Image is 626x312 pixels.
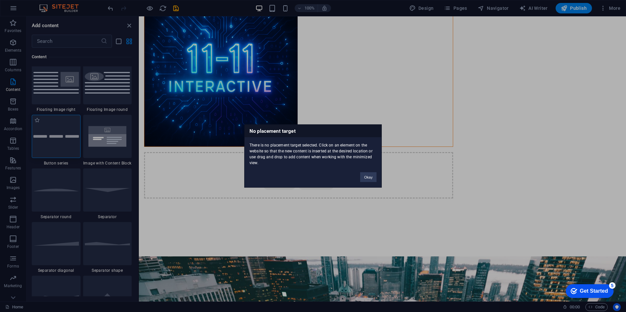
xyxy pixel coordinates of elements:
div: Get Started [19,7,47,13]
button: Okay [360,172,377,182]
span: Paste clipboard [159,164,195,173]
span: Add elements [124,164,157,173]
div: Drop content here [5,136,314,182]
div: 5 [48,1,55,8]
div: There is no placement target selected. Click on an element on the website so that the new content... [245,137,381,166]
div: Get Started 5 items remaining, 0% complete [5,3,53,17]
h3: No placement target [245,125,381,137]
